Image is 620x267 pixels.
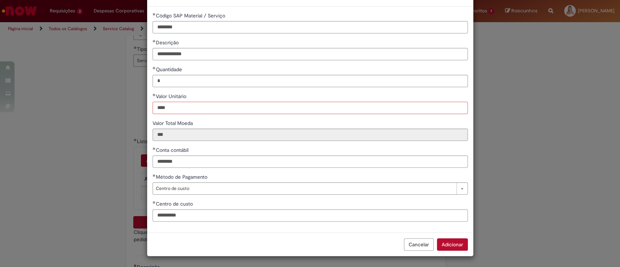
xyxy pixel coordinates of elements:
span: Obrigatório Preenchido [153,40,156,43]
span: Obrigatório Preenchido [153,201,156,204]
input: Quantidade [153,75,468,87]
span: Conta contábil [156,147,190,153]
input: Código SAP Material / Serviço [153,21,468,33]
span: Método de Pagamento [156,174,209,180]
span: Centro de custo [156,201,194,207]
button: Adicionar [437,238,468,251]
input: Valor Total Moeda [153,129,468,141]
span: Quantidade [156,66,183,73]
input: Valor Unitário [153,102,468,114]
input: Descrição [153,48,468,60]
span: Valor Unitário [156,93,188,100]
input: Conta contábil [153,155,468,168]
span: Obrigatório Preenchido [153,66,156,69]
input: Centro de custo [153,209,468,222]
span: Centro de custo [156,183,453,194]
button: Cancelar [404,238,434,251]
span: Código SAP Material / Serviço [156,12,227,19]
span: Obrigatório Preenchido [153,93,156,96]
span: Obrigatório Preenchido [153,147,156,150]
span: Obrigatório Preenchido [153,13,156,16]
span: Obrigatório Preenchido [153,174,156,177]
span: Descrição [156,39,180,46]
span: Somente leitura - Valor Total Moeda [153,120,194,126]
